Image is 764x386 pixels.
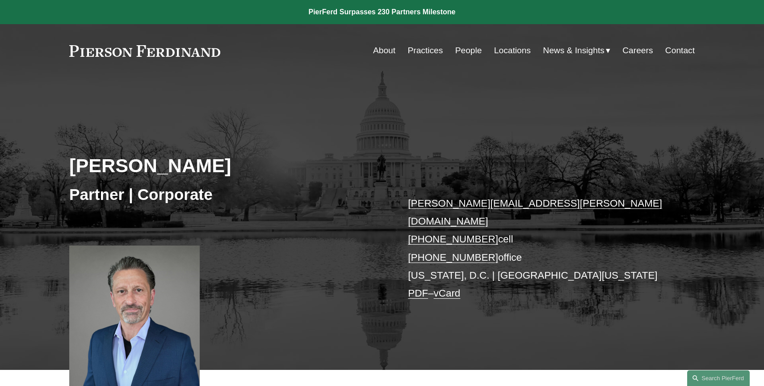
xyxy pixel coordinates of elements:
[69,185,382,204] h3: Partner | Corporate
[543,42,610,59] a: folder dropdown
[408,252,498,263] a: [PHONE_NUMBER]
[69,154,382,177] h2: [PERSON_NAME]
[408,198,662,227] a: [PERSON_NAME][EMAIL_ADDRESS][PERSON_NAME][DOMAIN_NAME]
[622,42,653,59] a: Careers
[543,43,604,59] span: News & Insights
[455,42,482,59] a: People
[687,370,750,386] a: Search this site
[408,195,668,303] p: cell office [US_STATE], D.C. | [GEOGRAPHIC_DATA][US_STATE] –
[494,42,531,59] a: Locations
[373,42,395,59] a: About
[434,288,461,299] a: vCard
[408,233,498,245] a: [PHONE_NUMBER]
[407,42,443,59] a: Practices
[408,288,428,299] a: PDF
[665,42,695,59] a: Contact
